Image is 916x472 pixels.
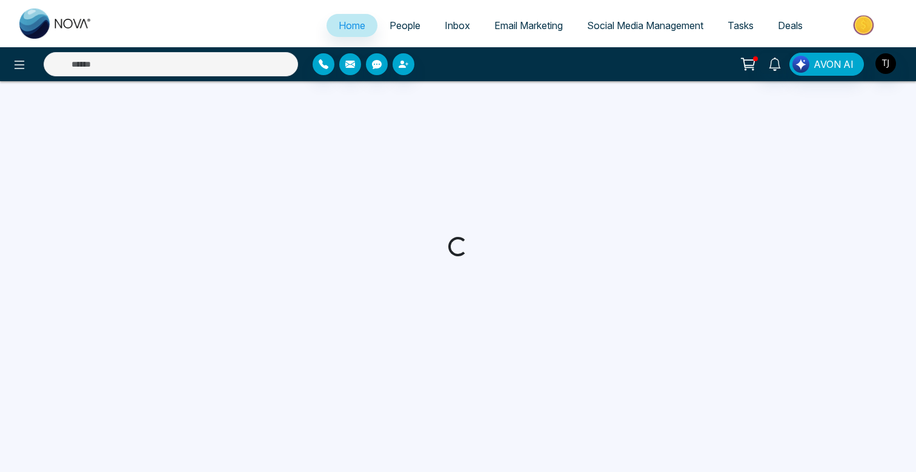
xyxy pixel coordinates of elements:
[875,53,896,74] img: User Avatar
[339,19,365,32] span: Home
[778,19,803,32] span: Deals
[433,14,482,37] a: Inbox
[792,56,809,73] img: Lead Flow
[575,14,715,37] a: Social Media Management
[728,19,754,32] span: Tasks
[821,12,909,39] img: Market-place.gif
[482,14,575,37] a: Email Marketing
[715,14,766,37] a: Tasks
[494,19,563,32] span: Email Marketing
[327,14,377,37] a: Home
[390,19,420,32] span: People
[587,19,703,32] span: Social Media Management
[377,14,433,37] a: People
[766,14,815,37] a: Deals
[814,57,854,71] span: AVON AI
[789,53,864,76] button: AVON AI
[19,8,92,39] img: Nova CRM Logo
[445,19,470,32] span: Inbox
